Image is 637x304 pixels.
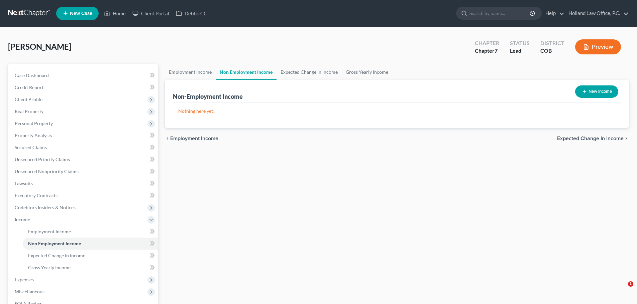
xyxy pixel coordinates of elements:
[173,92,243,100] div: Non-Employment Income
[540,47,564,55] div: COB
[23,262,158,274] a: Gross Yearly Income
[173,7,210,19] a: DebtorCC
[510,47,530,55] div: Lead
[15,181,33,186] span: Lawsuits
[70,11,92,16] span: New Case
[15,157,70,162] span: Unsecured Priority Claims
[216,64,277,80] a: Non Employment Income
[15,169,79,174] span: Unsecured Nonpriority Claims
[9,69,158,81] a: Case Dashboard
[129,7,173,19] a: Client Portal
[9,178,158,190] a: Lawsuits
[624,136,629,141] i: chevron_right
[15,277,34,282] span: Expenses
[28,241,81,246] span: Non Employment Income
[15,120,53,126] span: Personal Property
[15,96,42,102] span: Client Profile
[15,217,30,222] span: Income
[475,39,499,47] div: Chapter
[178,108,616,114] p: Nothing here yet!
[575,85,618,98] button: New Income
[9,141,158,154] a: Secured Claims
[628,281,633,287] span: 1
[9,166,158,178] a: Unsecured Nonpriority Claims
[28,229,71,234] span: Employment Income
[9,154,158,166] a: Unsecured Priority Claims
[342,64,392,80] a: Gross Yearly Income
[165,136,218,141] button: chevron_left Employment Income
[277,64,342,80] a: Expected Change in Income
[15,84,43,90] span: Credit Report
[23,250,158,262] a: Expected Change in Income
[495,47,498,54] span: 7
[165,136,170,141] i: chevron_left
[101,7,129,19] a: Home
[15,193,58,198] span: Executory Contracts
[542,7,564,19] a: Help
[510,39,530,47] div: Status
[575,39,621,54] button: Preview
[469,7,531,19] input: Search by name...
[15,132,52,138] span: Property Analysis
[23,226,158,238] a: Employment Income
[28,253,85,258] span: Expected Change in Income
[557,136,624,141] span: Expected Change in Income
[28,265,71,270] span: Gross Yearly Income
[15,144,47,150] span: Secured Claims
[15,205,76,210] span: Codebtors Insiders & Notices
[9,81,158,93] a: Credit Report
[165,64,216,80] a: Employment Income
[614,281,630,297] iframe: Intercom live chat
[9,129,158,141] a: Property Analysis
[15,108,43,114] span: Real Property
[565,7,629,19] a: Holland Law Office, P.C.
[475,47,499,55] div: Chapter
[23,238,158,250] a: Non Employment Income
[8,42,71,51] span: [PERSON_NAME]
[9,190,158,202] a: Executory Contracts
[15,289,44,294] span: Miscellaneous
[557,136,629,141] button: Expected Change in Income chevron_right
[170,136,218,141] span: Employment Income
[540,39,564,47] div: District
[15,72,49,78] span: Case Dashboard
